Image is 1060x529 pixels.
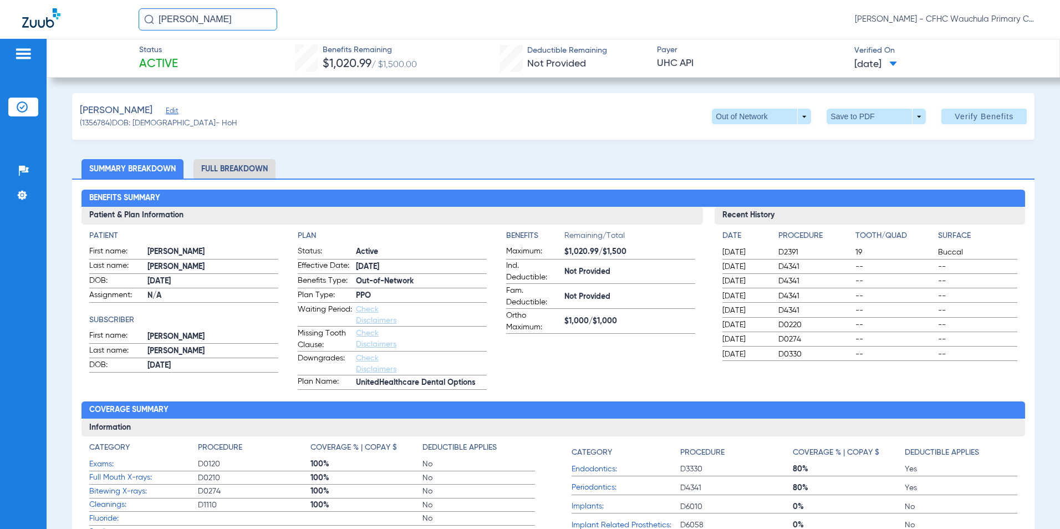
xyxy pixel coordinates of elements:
[854,45,1042,57] span: Verified On
[938,334,1017,345] span: --
[778,230,852,246] app-breakdown-title: Procedure
[572,442,680,462] app-breakdown-title: Category
[712,109,811,124] button: Out of Network
[506,246,560,259] span: Maximum:
[715,207,1025,225] h3: Recent History
[89,359,144,373] span: DOB:
[905,464,1017,475] span: Yes
[14,47,32,60] img: hamburger-icon
[955,112,1013,121] span: Verify Benefits
[905,447,979,459] h4: Deductible Applies
[356,261,487,273] span: [DATE]
[356,306,396,324] a: Check Disclaimers
[527,45,607,57] span: Deductible Remaining
[298,376,352,389] span: Plan Name:
[198,500,310,511] span: D1110
[506,230,564,242] h4: Benefits
[905,442,1017,462] app-breakdown-title: Deductible Applies
[89,246,144,259] span: First name:
[793,447,879,459] h4: Coverage % | Copay $
[89,330,144,343] span: First name:
[855,291,934,302] span: --
[144,14,154,24] img: Search Icon
[89,442,130,454] h4: Category
[356,290,487,302] span: PPO
[938,319,1017,330] span: --
[139,8,277,30] input: Search for patients
[80,118,237,129] span: (1356784) DOB: [DEMOGRAPHIC_DATA] - HoH
[89,459,198,470] span: Exams:
[722,261,769,272] span: [DATE]
[778,349,852,360] span: D0330
[89,230,278,242] h4: Patient
[371,60,417,69] span: / $1,500.00
[1005,476,1060,529] div: Chat Widget
[147,246,278,258] span: [PERSON_NAME]
[147,345,278,357] span: [PERSON_NAME]
[905,501,1017,512] span: No
[422,442,497,454] h4: Deductible Applies
[298,353,352,375] span: Downgrades:
[422,442,534,457] app-breakdown-title: Deductible Applies
[422,500,534,511] span: No
[506,230,564,246] app-breakdown-title: Benefits
[527,59,586,69] span: Not Provided
[310,500,422,511] span: 100%
[198,459,310,470] span: D0120
[657,44,845,56] span: Payer
[22,8,60,28] img: Zuub Logo
[422,513,534,524] span: No
[855,261,934,272] span: --
[81,159,184,179] li: Summary Breakdown
[793,482,905,494] span: 80%
[680,442,792,462] app-breakdown-title: Procedure
[166,107,176,118] span: Edit
[680,501,792,512] span: D6010
[722,276,769,287] span: [DATE]
[298,304,352,326] span: Waiting Period:
[572,447,612,459] h4: Category
[506,260,560,283] span: Ind. Deductible:
[938,230,1017,246] app-breakdown-title: Surface
[422,486,534,497] span: No
[506,285,560,308] span: Fam. Deductible:
[855,230,934,242] h4: Tooth/Quad
[147,276,278,287] span: [DATE]
[854,58,897,72] span: [DATE]
[89,314,278,326] h4: Subscriber
[310,442,397,454] h4: Coverage % | Copay $
[778,261,852,272] span: D4341
[89,442,198,457] app-breakdown-title: Category
[564,316,695,327] span: $1,000/$1,000
[938,247,1017,258] span: Buccal
[793,501,905,512] span: 0%
[323,58,371,70] span: $1,020.99
[147,331,278,343] span: [PERSON_NAME]
[147,360,278,372] span: [DATE]
[298,328,352,351] span: Missing Tooth Clause:
[855,349,934,360] span: --
[855,305,934,316] span: --
[722,334,769,345] span: [DATE]
[722,247,769,258] span: [DATE]
[139,44,178,56] span: Status
[938,261,1017,272] span: --
[778,230,852,242] h4: Procedure
[778,334,852,345] span: D0274
[905,482,1017,494] span: Yes
[855,247,934,258] span: 19
[298,289,352,303] span: Plan Type:
[855,319,934,330] span: --
[198,442,310,457] app-breakdown-title: Procedure
[564,291,695,303] span: Not Provided
[778,291,852,302] span: D4341
[722,230,769,246] app-breakdown-title: Date
[938,305,1017,316] span: --
[298,230,487,242] h4: Plan
[722,291,769,302] span: [DATE]
[506,310,560,333] span: Ortho Maximum:
[310,472,422,484] span: 100%
[89,499,198,511] span: Cleanings:
[778,247,852,258] span: D2391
